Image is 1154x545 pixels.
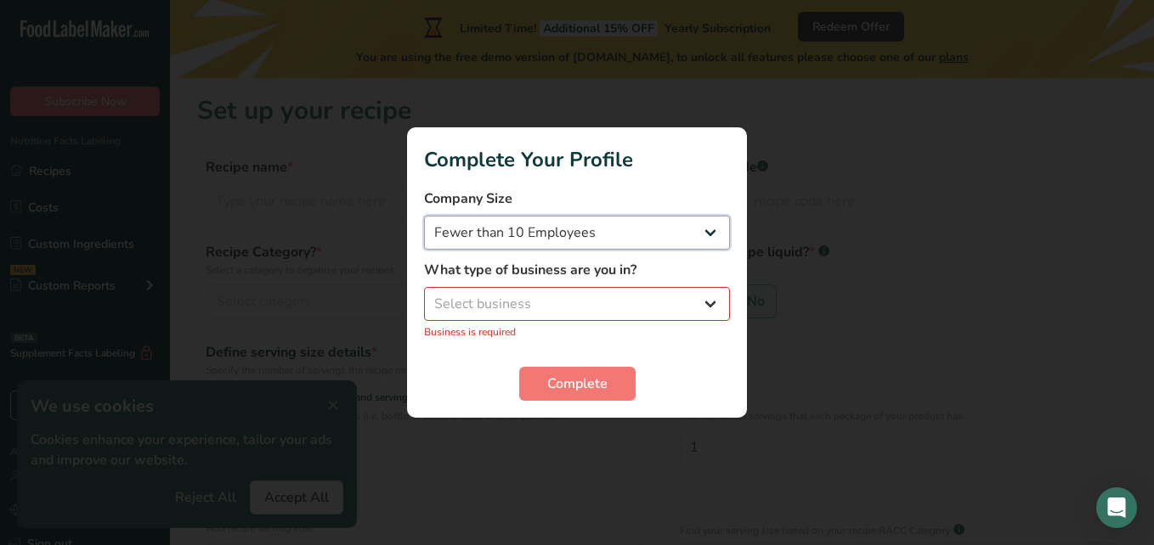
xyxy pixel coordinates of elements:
button: Complete [519,367,636,401]
label: Company Size [424,188,730,209]
span: Complete [547,374,608,394]
p: Business is required [424,324,730,340]
label: What type of business are you in? [424,260,730,280]
div: Open Intercom Messenger [1096,487,1137,528]
h1: Complete Your Profile [424,144,730,175]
